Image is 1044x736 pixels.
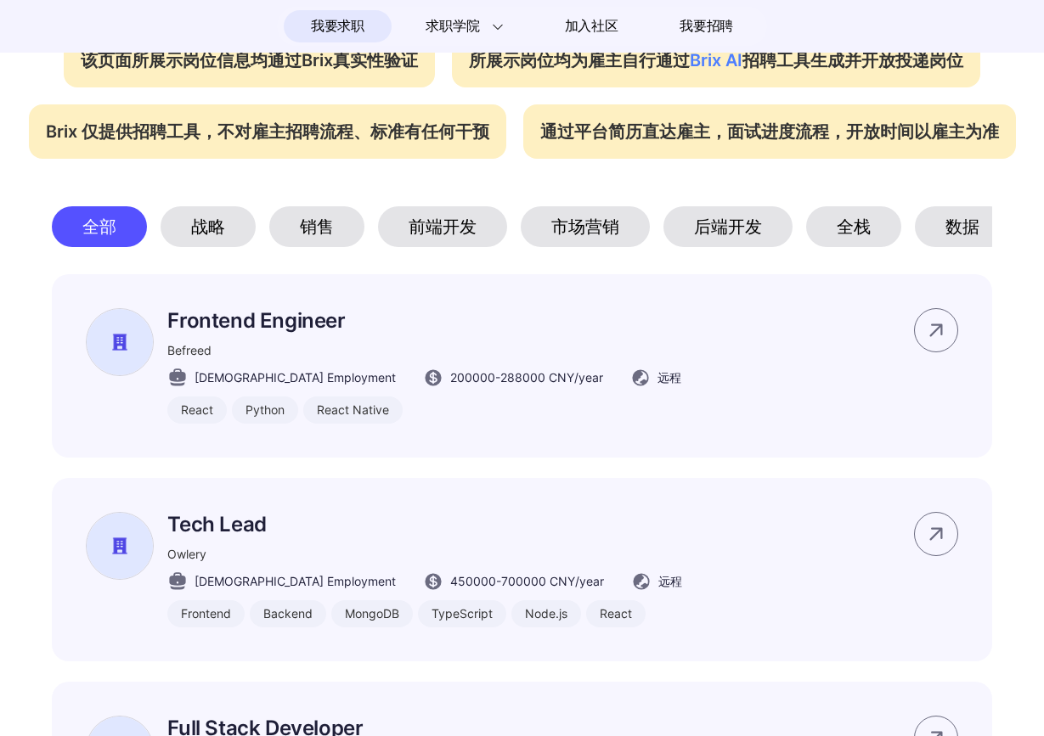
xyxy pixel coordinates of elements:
[167,512,682,537] p: Tech Lead
[915,206,1010,247] div: 数据
[167,343,212,357] span: Befreed
[167,600,245,627] div: Frontend
[250,600,326,627] div: Backend
[452,33,980,87] div: 所展示岗位均为雇主自行通过 招聘工具生成并开放投递岗位
[195,368,396,386] span: [DEMOGRAPHIC_DATA] Employment
[521,206,650,247] div: 市场营销
[511,600,581,627] div: Node.js
[167,308,681,333] p: Frontend Engineer
[450,368,603,386] span: 200000 - 288000 CNY /year
[64,33,435,87] div: 该页面所展示岗位信息均通过Brix真实性验证
[663,206,793,247] div: 后端开发
[586,600,646,627] div: React
[195,572,396,590] span: [DEMOGRAPHIC_DATA] Employment
[167,547,206,561] span: Owlery
[418,600,506,627] div: TypeScript
[690,50,742,70] span: Brix AI
[161,206,256,247] div: 战略
[303,396,403,424] div: React Native
[657,368,681,386] span: 远程
[658,572,682,590] span: 远程
[523,104,1016,159] div: 通过平台简历直达雇主，面试进度流程，开放时间以雇主为准
[311,13,364,40] span: 我要求职
[680,16,733,37] span: 我要招聘
[426,16,479,37] span: 求职学院
[450,572,604,590] span: 450000 - 700000 CNY /year
[167,396,227,424] div: React
[232,396,298,424] div: Python
[806,206,901,247] div: 全栈
[269,206,364,247] div: 销售
[565,13,618,40] span: 加入社区
[378,206,507,247] div: 前端开发
[52,206,147,247] div: 全部
[29,104,506,159] div: Brix 仅提供招聘工具，不对雇主招聘流程、标准有任何干预
[331,600,413,627] div: MongoDB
